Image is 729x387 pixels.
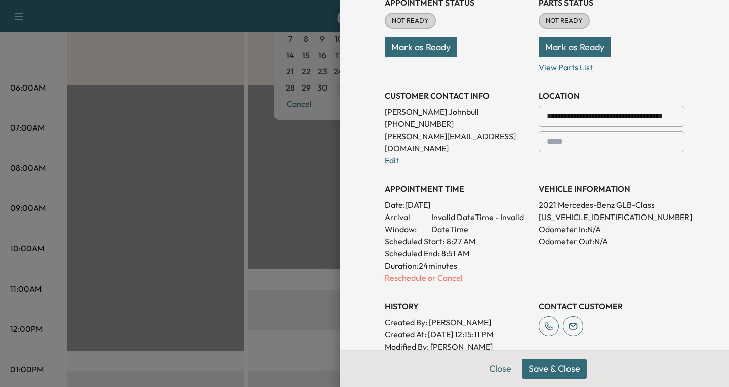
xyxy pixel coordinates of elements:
span: NOT READY [540,16,589,26]
p: [US_VEHICLE_IDENTIFICATION_NUMBER] [539,211,684,223]
p: Odometer In: N/A [539,223,684,235]
button: Close [482,359,518,379]
h3: CUSTOMER CONTACT INFO [385,90,531,102]
p: Modified By : [PERSON_NAME] [385,340,531,353]
p: Date: [DATE] [385,199,531,211]
h3: CONTACT CUSTOMER [539,300,684,312]
p: 2021 Mercedes-Benz GLB-Class [539,199,684,211]
p: View Parts List [539,57,684,73]
p: 8:51 AM [441,247,469,260]
p: Scheduled Start: [385,235,444,247]
p: [PHONE_NUMBER] [385,118,531,130]
h3: VEHICLE INFORMATION [539,183,684,195]
button: Save & Close [522,359,587,379]
a: Edit [385,155,399,165]
span: Invalid DateTime - Invalid DateTime [431,211,531,235]
h3: LOCATION [539,90,684,102]
p: [PERSON_NAME] Johnbull [385,106,531,118]
p: Duration: 24 minutes [385,260,531,272]
p: 8:27 AM [447,235,475,247]
h3: History [385,300,531,312]
h3: APPOINTMENT TIME [385,183,531,195]
button: Mark as Ready [385,37,457,57]
p: Scheduled End: [385,247,439,260]
p: Odometer Out: N/A [539,235,684,247]
p: Created At : [DATE] 12:15:11 PM [385,328,531,340]
p: Arrival Window: [385,211,531,235]
p: Reschedule or Cancel [385,272,531,284]
span: NOT READY [386,16,435,26]
p: [PERSON_NAME][EMAIL_ADDRESS][DOMAIN_NAME] [385,130,531,154]
button: Mark as Ready [539,37,611,57]
p: Created By : [PERSON_NAME] [385,316,531,328]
